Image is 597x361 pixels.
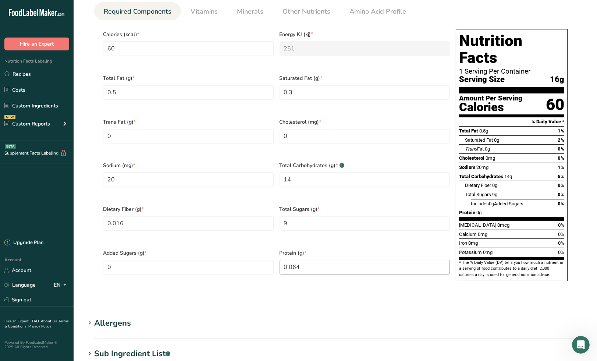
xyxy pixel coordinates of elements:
span: Added Sugars (g) [103,249,274,257]
span: Sodium [459,164,475,170]
span: 14g [504,174,512,179]
span: Iron [459,240,467,246]
span: 0% [558,222,564,228]
span: 0% [558,192,564,197]
span: 0mg [478,231,487,237]
div: BETA [5,144,16,149]
span: [MEDICAL_DATA] [459,222,496,228]
span: Saturated Fat (g) [280,74,450,82]
div: May contain is for cross-contamination only and must not repeat items already in Contains. [32,125,135,147]
span: Total Carbohydrates [459,174,503,179]
span: Total Carbohydrates (g) [280,162,450,169]
button: Send a message… [126,238,138,250]
span: Calories (kcal) [103,31,274,38]
div: 3) Gluten source declarations (Barley, Rye, Oats, etc.) [32,205,135,219]
h1: Nutrition Facts [459,32,564,66]
span: Protein (g) [280,249,450,257]
div: Custom Reports [4,120,50,128]
span: 2% [558,137,564,143]
a: Privacy Policy [28,324,51,329]
span: Trans Fat (g) [103,118,274,126]
span: 0g [494,137,499,143]
span: 5% [558,174,564,179]
span: Protein [459,210,475,215]
span: 0% [558,240,564,246]
span: 0g [489,201,494,206]
a: About Us . [41,319,58,324]
span: 0mg [468,240,478,246]
button: go back [5,3,19,17]
span: 0.5g [479,128,488,134]
span: 0% [558,231,564,237]
span: 1% [558,164,564,170]
div: EN [54,281,69,290]
span: 0g [485,146,490,152]
div: Powered By FoodLabelMaker © 2025 All Rights Reserved [4,340,69,349]
div: 1 Serving Per Container [459,68,564,75]
span: Required Components [104,7,171,17]
span: 0mg [483,249,493,255]
section: % Daily Value * [459,117,564,126]
span: Cholesterol [459,155,484,161]
div: Canada requires gluten to be declared by prescribed source name (Wheat, Barley, Rye, Oats, Tritic... [32,223,135,252]
button: Home [115,3,129,17]
div: Current issue: When creating bundles, [GEOGRAPHIC_DATA] aggregates per-bar allergen data without ... [32,151,135,201]
img: Profile image for Rana [21,4,33,16]
span: 0% [558,155,564,161]
span: Fat [465,146,484,152]
h1: [PERSON_NAME] [36,4,83,9]
iframe: Intercom live chat [572,336,590,354]
a: Language [4,279,36,291]
p: Active 30m ago [36,9,73,17]
span: 0mg [486,155,495,161]
span: Total Fat (g) [103,74,274,82]
span: Vitamins [191,7,218,17]
a: Terms & Conditions . [4,319,69,329]
a: FAQ . [32,319,41,324]
div: NEW [4,115,15,119]
span: Other Nutrients [282,7,330,17]
span: Potassium [459,249,482,255]
span: Saturated Fat [465,137,493,143]
span: 9g [492,192,497,197]
button: Upload attachment [35,241,41,247]
span: Total Sugars (g) [280,205,450,213]
div: Sub Ingredient List [94,348,170,360]
textarea: Message… [6,226,141,238]
span: 0g [476,210,481,215]
span: Amino Acid Profile [349,7,406,17]
div: 60 [546,95,564,114]
span: 0g [492,183,497,188]
div: Upgrade Plan [4,239,43,247]
i: Trans [465,146,477,152]
section: * The % Daily Value (DV) tells you how much a nutrient in a serving of food contributes to a dail... [459,260,564,278]
span: Serving Size [459,75,505,84]
div: 2) Bundle allergen duplication [32,82,135,89]
span: Energy KJ (kj) [280,31,450,38]
span: Includes Added Sugars [471,201,523,206]
span: 16g [550,75,564,84]
div: Current issue: FLM places “May contain” at the very bottom of the label, separate from the ingred... [32,42,135,78]
span: Calcium [459,231,477,237]
span: 0mcg [497,222,509,228]
span: 20mg [476,164,488,170]
span: 0% [558,201,564,206]
span: Dietary Fiber (g) [103,205,274,213]
span: 0% [558,146,564,152]
span: Minerals [237,7,263,17]
div: Amount Per Serving [459,95,522,102]
button: Start recording [47,241,53,247]
div: Both must be grouped with the ingredient list, on the same block/border/background, with no inter... [32,3,135,39]
span: Cholesterol (mg) [280,118,450,126]
span: 0% [558,249,564,255]
span: 0% [558,183,564,188]
div: Allergens [94,317,131,329]
span: Dietary Fiber [465,183,491,188]
span: Total Fat [459,128,478,134]
div: Close [129,3,142,16]
button: Gif picker [23,241,29,247]
div: If a Contains statement is used, it must include all allergens/gluten sources at least once, even... [32,93,135,121]
span: Total Sugars [465,192,491,197]
div: Calories [459,102,522,113]
span: 1% [558,128,564,134]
